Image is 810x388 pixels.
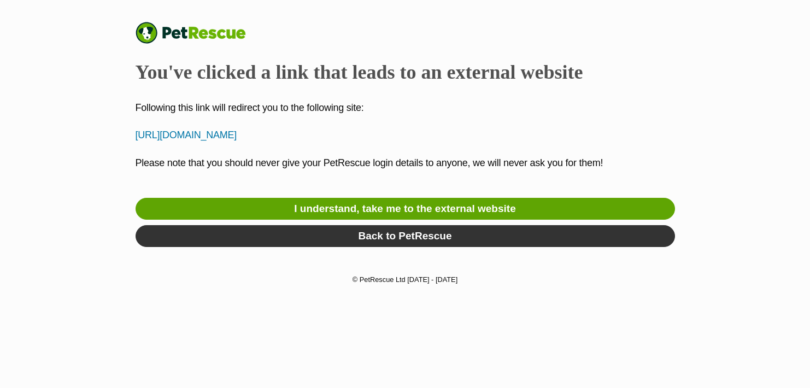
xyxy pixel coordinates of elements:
p: Please note that you should never give your PetRescue login details to anyone, we will never ask ... [136,156,675,185]
small: © PetRescue Ltd [DATE] - [DATE] [353,275,457,284]
a: I understand, take me to the external website [136,198,675,220]
a: PetRescue [136,22,257,44]
h2: You've clicked a link that leads to an external website [136,60,675,84]
p: [URL][DOMAIN_NAME] [136,128,675,143]
p: Following this link will redirect you to the following site: [136,101,675,115]
a: Back to PetRescue [136,225,675,247]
